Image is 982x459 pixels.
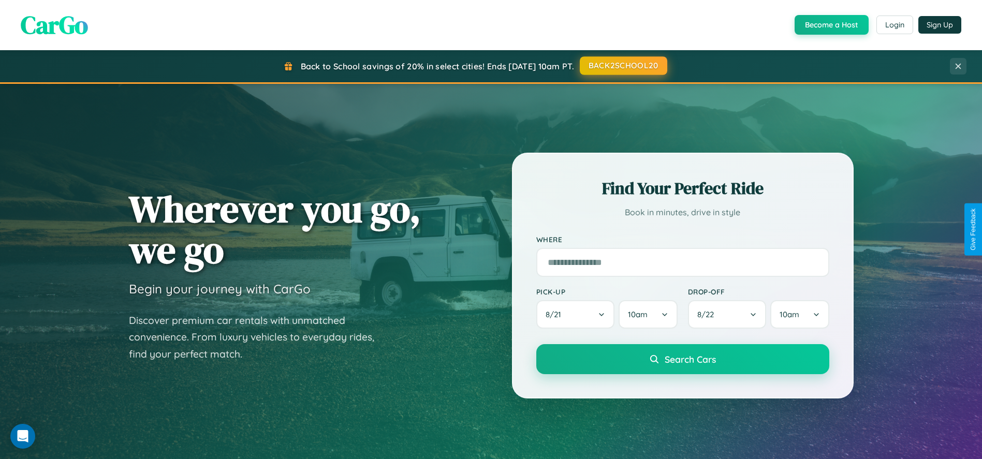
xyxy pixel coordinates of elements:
span: Back to School savings of 20% in select cities! Ends [DATE] 10am PT. [301,61,574,71]
span: CarGo [21,8,88,42]
div: Open Intercom Messenger [10,424,35,449]
label: Drop-off [688,287,829,296]
span: 10am [628,309,648,319]
button: Login [876,16,913,34]
span: 8 / 22 [697,309,719,319]
p: Book in minutes, drive in style [536,205,829,220]
button: 8/22 [688,300,767,329]
button: 8/21 [536,300,615,329]
button: Search Cars [536,344,829,374]
label: Where [536,235,829,244]
h3: Begin your journey with CarGo [129,281,311,297]
button: BACK2SCHOOL20 [580,56,667,75]
div: Give Feedback [970,209,977,250]
button: Become a Host [795,15,869,35]
h1: Wherever you go, we go [129,188,421,270]
span: 10am [780,309,799,319]
button: 10am [619,300,677,329]
span: Search Cars [665,353,716,365]
button: 10am [770,300,829,329]
label: Pick-up [536,287,678,296]
p: Discover premium car rentals with unmatched convenience. From luxury vehicles to everyday rides, ... [129,312,388,363]
span: 8 / 21 [546,309,566,319]
button: Sign Up [918,16,961,34]
h2: Find Your Perfect Ride [536,177,829,200]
